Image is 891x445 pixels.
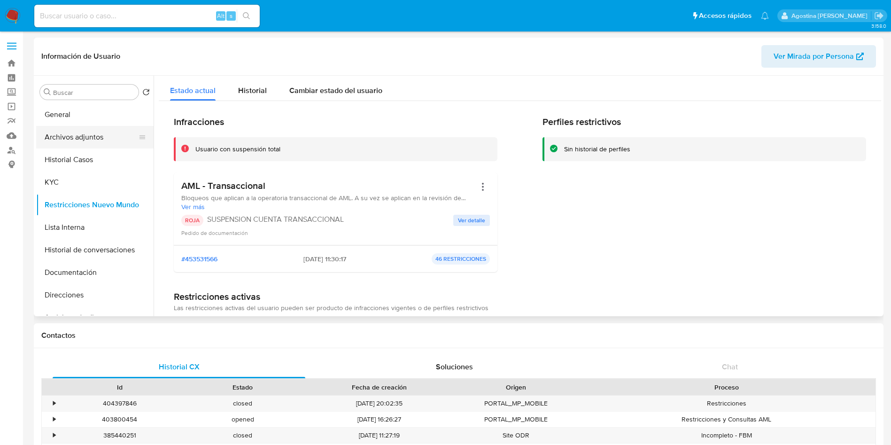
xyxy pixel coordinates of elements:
[58,412,181,427] div: 403800454
[53,415,55,424] div: •
[584,383,869,392] div: Proceso
[34,10,260,22] input: Buscar usuario o caso...
[41,52,120,61] h1: Información de Usuario
[181,428,304,443] div: closed
[36,239,154,261] button: Historial de conversaciones
[36,261,154,284] button: Documentación
[699,11,752,21] span: Accesos rápidos
[53,399,55,408] div: •
[461,383,571,392] div: Origen
[791,11,871,20] p: agostina.faruolo@mercadolibre.com
[36,126,146,148] button: Archivos adjuntos
[761,45,876,68] button: Ver Mirada por Persona
[230,11,232,20] span: s
[578,412,876,427] div: Restricciones y Consultas AML
[44,88,51,96] button: Buscar
[36,148,154,171] button: Historial Casos
[217,11,225,20] span: Alt
[304,428,455,443] div: [DATE] 11:27:19
[58,396,181,411] div: 404397846
[181,396,304,411] div: closed
[304,412,455,427] div: [DATE] 16:26:27
[188,383,298,392] div: Estado
[578,428,876,443] div: Incompleto - FBM
[774,45,854,68] span: Ver Mirada por Persona
[722,361,738,372] span: Chat
[53,431,55,440] div: •
[455,396,578,411] div: PORTAL_MP_MOBILE
[142,88,150,99] button: Volver al orden por defecto
[436,361,473,372] span: Soluciones
[311,383,448,392] div: Fecha de creación
[455,428,578,443] div: Site ODR
[36,103,154,126] button: General
[36,216,154,239] button: Lista Interna
[455,412,578,427] div: PORTAL_MP_MOBILE
[36,194,154,216] button: Restricciones Nuevo Mundo
[874,11,884,21] a: Salir
[237,9,256,23] button: search-icon
[58,428,181,443] div: 385440251
[181,412,304,427] div: opened
[36,284,154,306] button: Direcciones
[159,361,200,372] span: Historial CX
[41,331,876,340] h1: Contactos
[761,12,769,20] a: Notificaciones
[53,88,135,97] input: Buscar
[36,171,154,194] button: KYC
[36,306,154,329] button: Anticipos de dinero
[304,396,455,411] div: [DATE] 20:02:35
[65,383,175,392] div: Id
[578,396,876,411] div: Restricciones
